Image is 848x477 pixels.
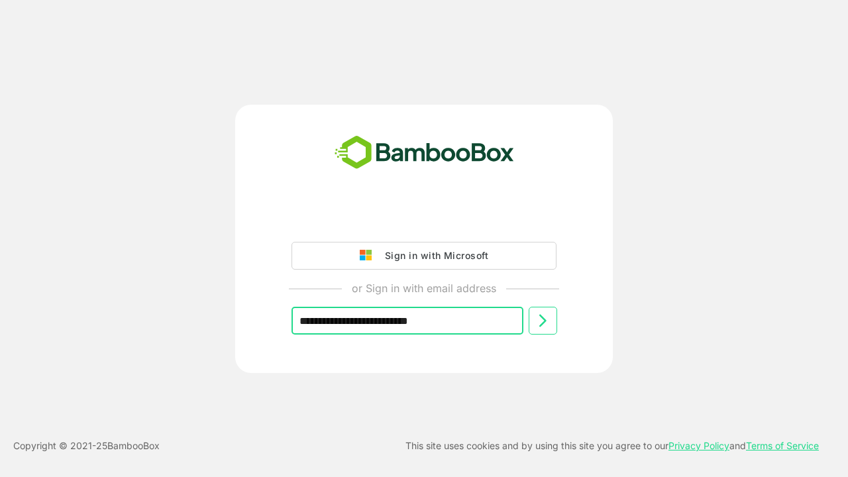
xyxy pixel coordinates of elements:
[668,440,729,451] a: Privacy Policy
[746,440,819,451] a: Terms of Service
[405,438,819,454] p: This site uses cookies and by using this site you agree to our and
[327,131,521,175] img: bamboobox
[378,247,488,264] div: Sign in with Microsoft
[352,280,496,296] p: or Sign in with email address
[285,205,563,234] iframe: Sign in with Google Button
[360,250,378,262] img: google
[291,242,556,270] button: Sign in with Microsoft
[13,438,160,454] p: Copyright © 2021- 25 BambooBox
